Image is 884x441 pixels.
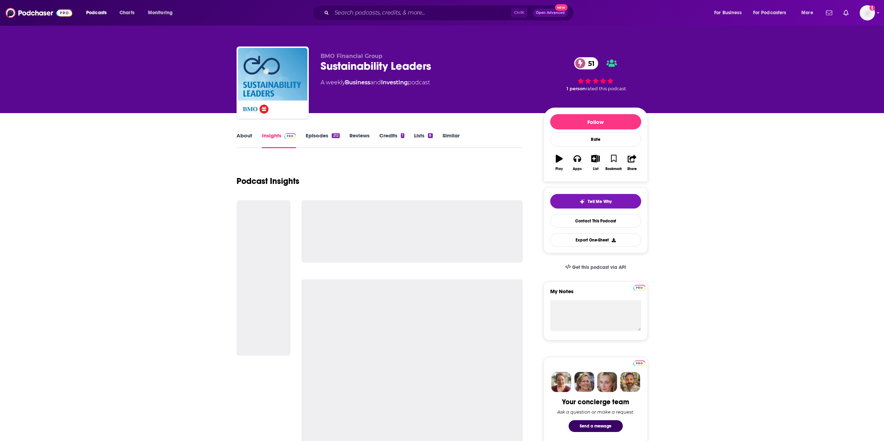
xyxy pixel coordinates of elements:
[574,372,594,392] img: Barbara Profile
[148,8,173,18] span: Monitoring
[306,132,339,148] a: Episodes212
[550,114,641,129] button: Follow
[841,7,851,19] a: Show notifications dropdown
[560,259,632,276] a: Get this podcast via API
[574,57,598,69] a: 51
[860,5,875,20] span: Logged in as HavasFormulab2b
[238,48,307,117] img: Sustainability Leaders
[593,167,598,171] div: List
[370,79,381,86] span: and
[796,7,822,18] button: open menu
[620,372,640,392] img: Jon Profile
[237,176,299,186] h1: Podcast Insights
[345,79,370,86] a: Business
[567,86,586,91] span: 1 person
[143,7,182,18] button: open menu
[550,214,641,228] a: Contact This Podcast
[81,7,116,18] button: open menu
[605,150,623,175] button: Bookmark
[511,8,527,17] span: Ctrl K
[573,167,582,171] div: Apps
[569,420,623,432] button: Send a message
[568,150,586,175] button: Apps
[319,5,580,21] div: Search podcasts, credits, & more...
[714,8,742,18] span: For Business
[749,7,796,18] button: open menu
[860,5,875,20] button: Show profile menu
[379,132,404,148] a: Credits1
[627,167,637,171] div: Share
[550,150,568,175] button: Play
[633,361,645,366] img: Podchaser Pro
[321,78,430,87] div: A weekly podcast
[633,359,645,366] a: Pro website
[869,5,875,11] svg: Add a profile image
[551,372,571,392] img: Sydney Profile
[86,8,107,18] span: Podcasts
[709,7,750,18] button: open menu
[597,372,617,392] img: Jules Profile
[262,132,296,148] a: InsightsPodchaser Pro
[550,233,641,247] button: Export One-Sheet
[237,132,252,148] a: About
[401,133,404,138] div: 1
[428,133,432,138] div: 8
[533,9,568,17] button: Open AdvancedNew
[443,132,460,148] a: Similar
[550,288,641,300] label: My Notes
[823,7,835,19] a: Show notifications dropdown
[6,6,72,19] img: Podchaser - Follow, Share and Rate Podcasts
[605,167,622,171] div: Bookmark
[588,199,612,204] span: Tell Me Why
[562,398,629,406] div: Your concierge team
[801,8,813,18] span: More
[332,133,339,138] div: 212
[633,284,645,290] a: Pro website
[633,285,645,290] img: Podchaser Pro
[557,409,634,415] div: Ask a question or make a request.
[586,150,604,175] button: List
[381,79,408,86] a: Investing
[414,132,432,148] a: Lists8
[586,86,626,91] span: rated this podcast
[753,8,786,18] span: For Podcasters
[555,4,568,11] span: New
[579,199,585,204] img: tell me why sparkle
[321,53,382,59] span: BMO Financial Group
[572,264,626,270] span: Get this podcast via API
[284,133,296,139] img: Podchaser Pro
[349,132,370,148] a: Reviews
[544,53,648,96] div: 51 1 personrated this podcast
[332,7,511,18] input: Search podcasts, credits, & more...
[581,57,598,69] span: 51
[550,194,641,209] button: tell me why sparkleTell Me Why
[550,132,641,146] div: Rate
[623,150,641,175] button: Share
[555,167,563,171] div: Play
[115,7,139,18] a: Charts
[119,8,134,18] span: Charts
[860,5,875,20] img: User Profile
[536,11,565,15] span: Open Advanced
